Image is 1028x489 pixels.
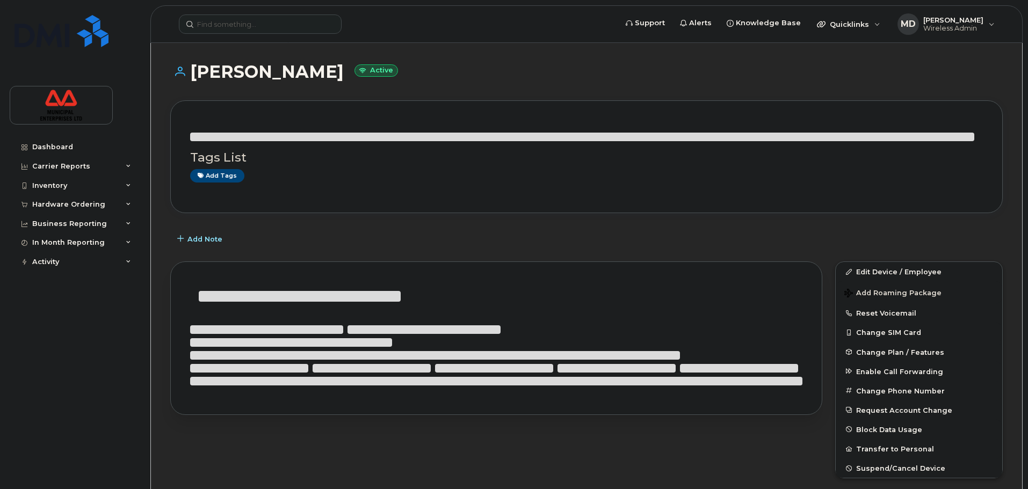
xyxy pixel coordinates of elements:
[856,367,943,375] span: Enable Call Forwarding
[836,303,1002,323] button: Reset Voicemail
[856,348,944,356] span: Change Plan / Features
[836,439,1002,458] button: Transfer to Personal
[856,464,945,472] span: Suspend/Cancel Device
[836,362,1002,381] button: Enable Call Forwarding
[170,62,1003,81] h1: [PERSON_NAME]
[836,281,1002,303] button: Add Roaming Package
[836,262,1002,281] a: Edit Device / Employee
[170,229,231,249] button: Add Note
[836,420,1002,439] button: Block Data Usage
[836,342,1002,362] button: Change Plan / Features
[354,64,398,77] small: Active
[836,323,1002,342] button: Change SIM Card
[844,289,942,299] span: Add Roaming Package
[836,458,1002,478] button: Suspend/Cancel Device
[190,169,244,183] a: Add tags
[187,234,222,244] span: Add Note
[836,381,1002,400] button: Change Phone Number
[190,151,983,164] h3: Tags List
[836,400,1002,420] button: Request Account Change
